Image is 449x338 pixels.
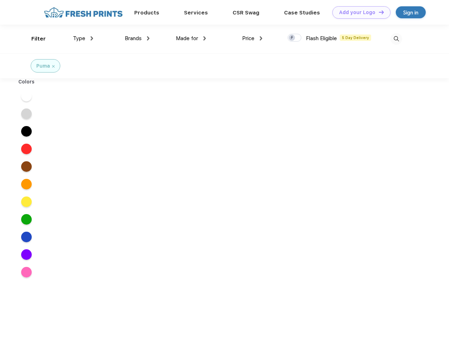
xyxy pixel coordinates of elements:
[233,10,259,16] a: CSR Swag
[31,35,46,43] div: Filter
[403,8,418,17] div: Sign in
[203,36,206,40] img: dropdown.png
[125,35,142,42] span: Brands
[13,78,40,86] div: Colors
[339,10,375,15] div: Add your Logo
[52,65,55,68] img: filter_cancel.svg
[42,6,125,19] img: fo%20logo%202.webp
[260,36,262,40] img: dropdown.png
[390,33,402,45] img: desktop_search.svg
[36,62,50,70] div: Puma
[147,36,149,40] img: dropdown.png
[91,36,93,40] img: dropdown.png
[134,10,159,16] a: Products
[176,35,198,42] span: Made for
[340,35,371,41] span: 5 Day Delivery
[242,35,254,42] span: Price
[306,35,337,42] span: Flash Eligible
[396,6,426,18] a: Sign in
[184,10,208,16] a: Services
[379,10,384,14] img: DT
[73,35,85,42] span: Type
